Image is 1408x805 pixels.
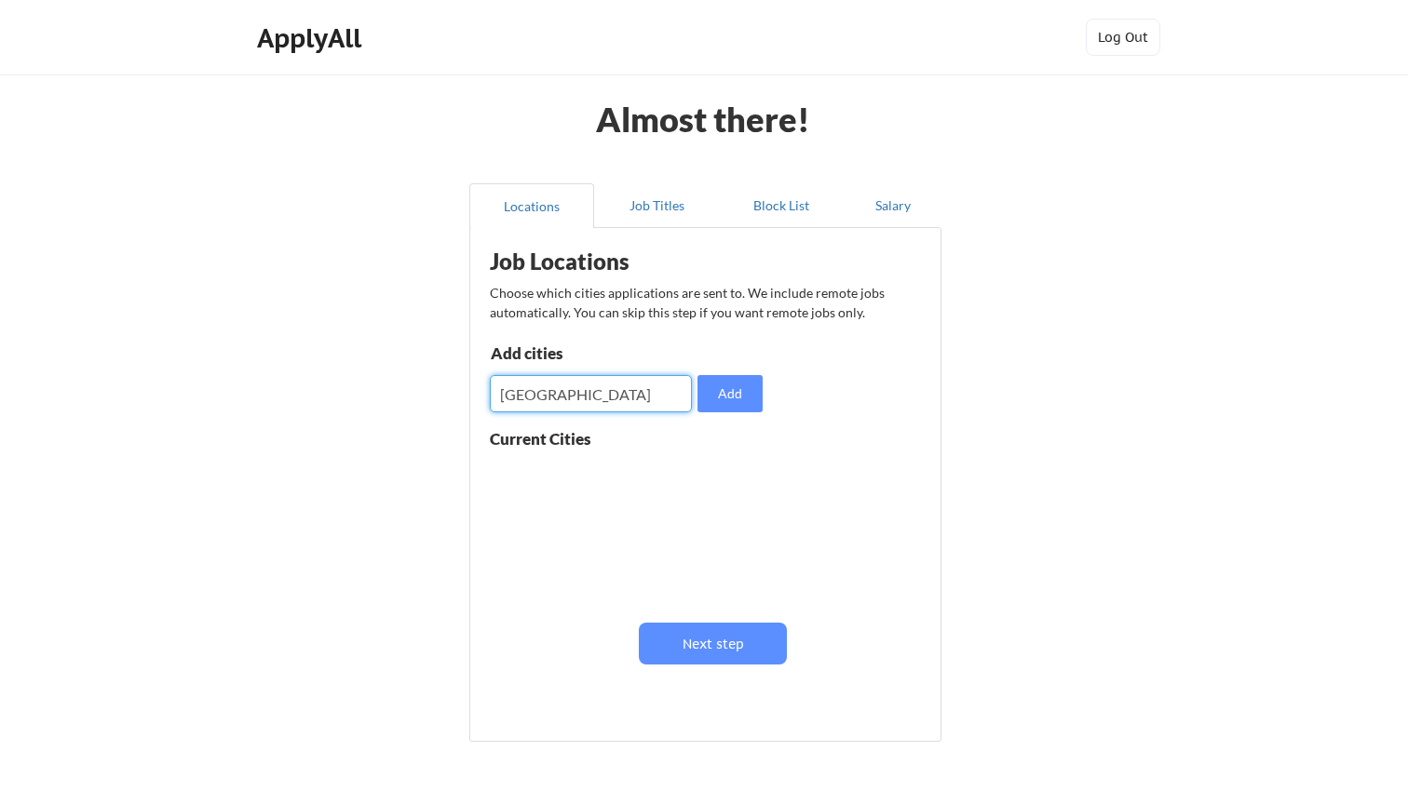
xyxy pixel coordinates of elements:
div: Choose which cities applications are sent to. We include remote jobs automatically. You can skip ... [490,283,918,322]
div: Almost there! [574,102,833,136]
button: Log Out [1086,19,1160,56]
button: Salary [844,183,941,228]
button: Job Titles [594,183,719,228]
button: Locations [469,183,594,228]
button: Add [697,375,763,412]
button: Next step [639,623,787,664]
div: Current Cities [490,431,631,447]
div: ApplyAll [257,22,367,54]
div: Job Locations [490,250,724,273]
button: Block List [719,183,844,228]
div: Add cities [491,345,684,361]
input: Type here... [490,375,692,412]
